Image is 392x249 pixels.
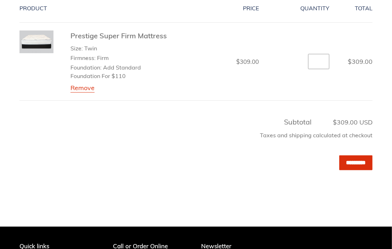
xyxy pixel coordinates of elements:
li: Foundation: Add Standard Foundation For $110 [70,63,171,80]
li: Firmness: Firm [70,54,171,62]
dd: $309.00 [186,57,259,66]
a: Remove Prestige Super Firm Mattress - Twin / Firm / Add Standard Foundation For $110 [70,84,95,93]
ul: Product details [70,43,171,81]
li: Size: Twin [70,44,171,52]
iframe: PayPal-paypal [19,186,373,205]
span: $309.00 [348,57,373,66]
a: Prestige Super Firm Mattress [70,31,167,40]
span: Subtotal [284,117,312,126]
img: prestige-super-firm-mattress [19,31,53,53]
div: Taxes and shipping calculated at checkout [19,127,373,146]
span: $309.00 USD [313,117,373,127]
